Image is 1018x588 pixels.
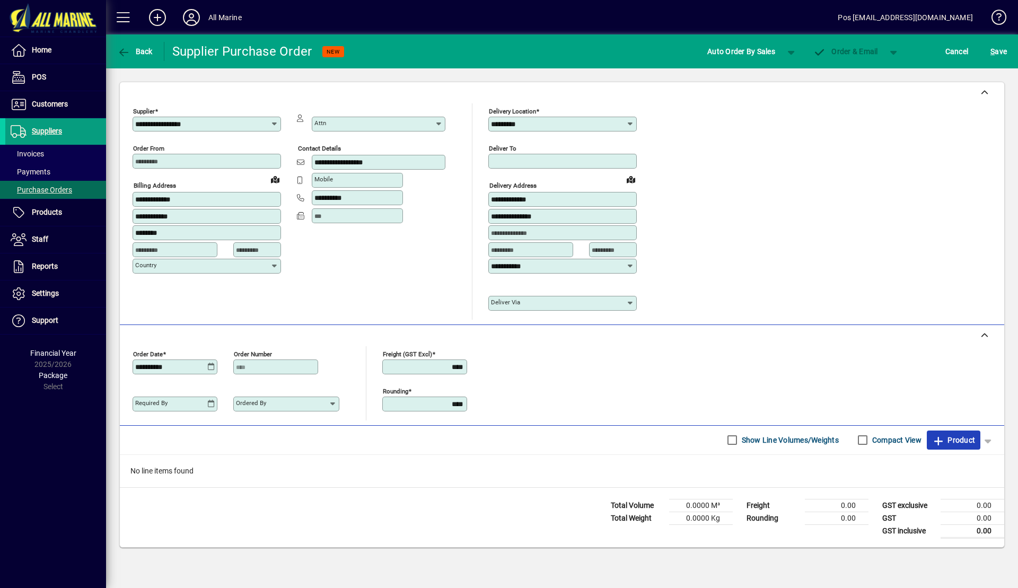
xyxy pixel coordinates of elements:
button: Save [988,42,1010,61]
td: Total Volume [605,499,669,512]
a: Settings [5,280,106,307]
mat-label: Freight (GST excl) [383,350,432,357]
mat-label: Country [135,261,156,269]
button: Profile [174,8,208,27]
a: Support [5,308,106,334]
div: All Marine [208,9,242,26]
td: 0.0000 Kg [669,512,733,524]
mat-label: Order number [234,350,272,357]
span: Package [39,371,67,380]
mat-label: Order date [133,350,163,357]
span: Products [32,208,62,216]
span: Staff [32,235,48,243]
a: Invoices [5,145,106,163]
app-page-header-button: Back [106,42,164,61]
td: 0.00 [805,499,868,512]
span: Financial Year [30,349,76,357]
span: Cancel [945,43,969,60]
td: GST exclusive [877,499,941,512]
mat-label: Ordered by [236,399,266,407]
a: View on map [267,171,284,188]
span: Suppliers [32,127,62,135]
span: Customers [32,100,68,108]
div: No line items found [120,455,1004,487]
span: Product [932,432,975,449]
div: Pos [EMAIL_ADDRESS][DOMAIN_NAME] [838,9,973,26]
td: 0.00 [941,524,1004,538]
span: Reports [32,262,58,270]
a: Reports [5,253,106,280]
mat-label: Deliver via [491,299,520,306]
td: Total Weight [605,512,669,524]
td: Freight [741,499,805,512]
label: Compact View [870,435,922,445]
span: Back [117,47,153,56]
td: 0.00 [941,512,1004,524]
button: Auto Order By Sales [702,42,780,61]
span: S [990,47,995,56]
td: GST inclusive [877,524,941,538]
button: Order & Email [808,42,883,61]
mat-label: Attn [314,119,326,127]
button: Back [115,42,155,61]
span: Payments [11,168,50,176]
button: Product [927,431,980,450]
mat-label: Deliver To [489,145,516,152]
a: View on map [622,171,639,188]
mat-label: Required by [135,399,168,407]
a: Purchase Orders [5,181,106,199]
mat-label: Delivery Location [489,108,536,115]
span: Auto Order By Sales [707,43,775,60]
label: Show Line Volumes/Weights [740,435,839,445]
mat-label: Order from [133,145,164,152]
a: Staff [5,226,106,253]
span: ave [990,43,1007,60]
a: POS [5,64,106,91]
mat-label: Supplier [133,108,155,115]
span: Support [32,316,58,324]
span: Order & Email [813,47,878,56]
td: Rounding [741,512,805,524]
div: Supplier Purchase Order [172,43,312,60]
span: Home [32,46,51,54]
span: POS [32,73,46,81]
button: Add [141,8,174,27]
a: Products [5,199,106,226]
td: 0.00 [941,499,1004,512]
mat-label: Rounding [383,387,408,394]
a: Customers [5,91,106,118]
mat-label: Mobile [314,175,333,183]
span: Settings [32,289,59,297]
a: Knowledge Base [984,2,1005,37]
span: Invoices [11,150,44,158]
td: GST [877,512,941,524]
span: Purchase Orders [11,186,72,194]
td: 0.0000 M³ [669,499,733,512]
button: Cancel [943,42,971,61]
a: Payments [5,163,106,181]
span: NEW [327,48,340,55]
a: Home [5,37,106,64]
td: 0.00 [805,512,868,524]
